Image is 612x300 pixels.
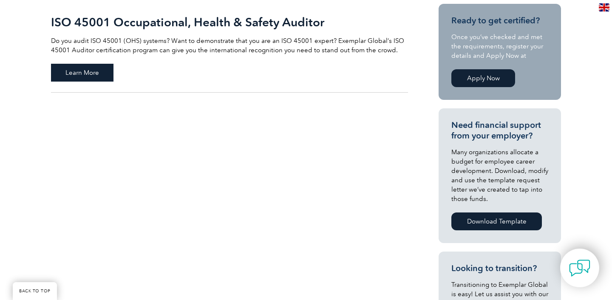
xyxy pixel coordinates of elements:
img: contact-chat.png [569,258,590,279]
p: Do you audit ISO 45001 (OHS) systems? Want to demonstrate that you are an ISO 45001 expert? Exemp... [51,36,408,55]
a: Download Template [451,212,542,230]
a: Apply Now [451,69,515,87]
h3: Ready to get certified? [451,15,548,26]
a: ISO 45001 Occupational, Health & Safety Auditor Do you audit ISO 45001 (OHS) systems? Want to dem... [51,4,408,93]
span: Learn More [51,64,113,82]
p: Once you’ve checked and met the requirements, register your details and Apply Now at [451,32,548,60]
img: en [599,3,609,11]
h3: Need financial support from your employer? [451,120,548,141]
h3: Looking to transition? [451,263,548,274]
h2: ISO 45001 Occupational, Health & Safety Auditor [51,15,408,29]
p: Many organizations allocate a budget for employee career development. Download, modify and use th... [451,147,548,204]
a: BACK TO TOP [13,282,57,300]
